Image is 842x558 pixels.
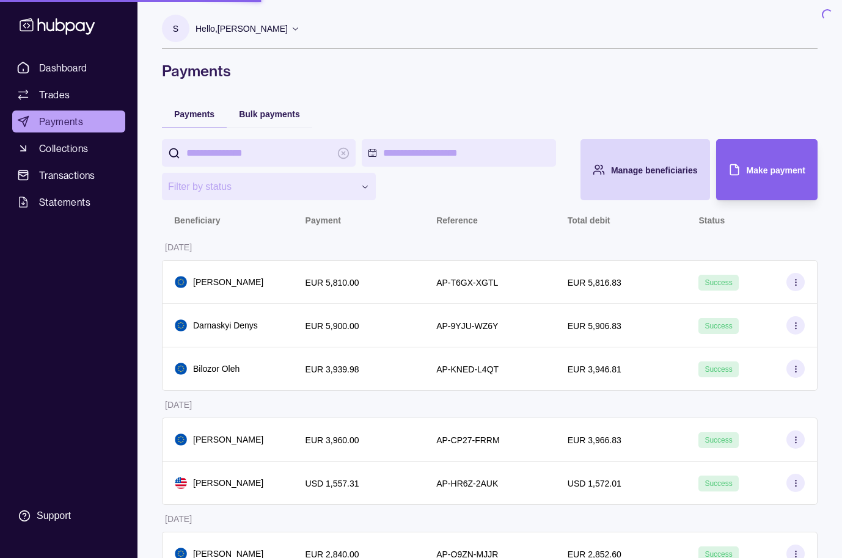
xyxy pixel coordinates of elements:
[611,165,698,175] span: Manage beneficiaries
[196,22,288,35] p: Hello, [PERSON_NAME]
[174,216,220,225] p: Beneficiary
[39,60,87,75] span: Dashboard
[568,216,610,225] p: Total debit
[436,479,498,488] p: AP-HR6Z-2AUK
[568,278,621,288] p: EUR 5,816.83
[698,216,725,225] p: Status
[175,319,187,332] img: eu
[175,433,187,446] img: eu
[705,278,732,287] span: Success
[239,109,300,119] span: Bulk payments
[193,275,263,289] p: [PERSON_NAME]
[12,84,125,106] a: Trades
[705,322,732,330] span: Success
[186,139,331,167] input: search
[436,435,499,445] p: AP-CP27-FRRM
[175,276,187,288] img: eu
[39,195,90,209] span: Statements
[568,435,621,445] p: EUR 3,966.83
[568,479,621,488] p: USD 1,572.01
[165,242,192,252] p: [DATE]
[39,87,70,102] span: Trades
[306,321,359,331] p: EUR 5,900.00
[193,319,258,332] p: Darnaskyi Denys
[193,476,263,490] p: [PERSON_NAME]
[193,362,240,375] p: Bilozor Oleh
[306,278,359,288] p: EUR 5,810.00
[747,165,805,175] span: Make payment
[705,479,732,488] span: Success
[306,479,359,488] p: USD 1,557.31
[12,137,125,159] a: Collections
[39,168,95,183] span: Transactions
[174,109,214,119] span: Payments
[12,111,125,132] a: Payments
[175,363,187,375] img: eu
[306,435,359,445] p: EUR 3,960.00
[173,22,178,35] p: S
[705,365,732,374] span: Success
[162,61,818,81] h1: Payments
[568,364,621,374] p: EUR 3,946.81
[12,503,125,529] a: Support
[165,400,192,410] p: [DATE]
[306,216,341,225] p: Payment
[436,216,478,225] p: Reference
[12,57,125,79] a: Dashboard
[12,164,125,186] a: Transactions
[12,191,125,213] a: Statements
[716,139,818,200] button: Make payment
[39,114,83,129] span: Payments
[705,436,732,444] span: Success
[175,477,187,489] img: us
[37,509,71,523] div: Support
[39,141,88,156] span: Collections
[436,278,498,288] p: AP-T6GX-XGTL
[193,433,263,446] p: [PERSON_NAME]
[306,364,359,374] p: EUR 3,939.98
[165,514,192,524] p: [DATE]
[568,321,621,331] p: EUR 5,906.83
[436,364,499,374] p: AP-KNED-L4QT
[580,139,710,200] button: Manage beneficiaries
[436,321,498,331] p: AP-9YJU-WZ6Y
